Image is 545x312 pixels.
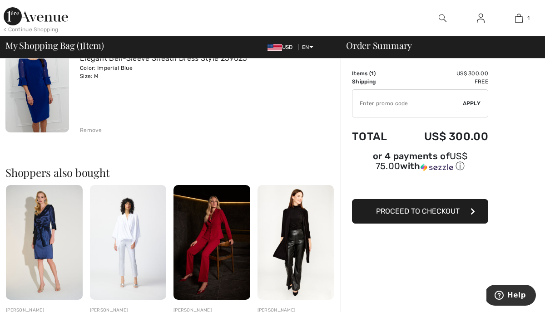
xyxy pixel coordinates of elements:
img: 1ère Avenue [4,7,68,25]
img: search the website [439,13,446,24]
img: My Info [477,13,485,24]
div: Color: Imperial Blue Size: M [80,64,248,80]
div: Order Summary [335,41,540,50]
td: Items ( ) [352,69,400,78]
img: Elegant Bell-Sleeve Sheath Dress Style 259025 [5,37,69,132]
input: Promo code [352,90,463,117]
div: or 4 payments of with [352,152,488,172]
div: or 4 payments ofUS$ 75.00withSezzle Click to learn more about Sezzle [352,152,488,175]
img: Sezzle [421,163,453,171]
a: Sign In [470,13,492,24]
img: US Dollar [268,44,282,51]
td: Total [352,121,400,152]
img: Knee-Length Shirt Dress Style 252718 [6,185,83,300]
td: US$ 300.00 [400,121,488,152]
div: Remove [80,126,102,134]
td: Free [400,78,488,86]
td: Shipping [352,78,400,86]
span: 1 [79,39,83,50]
iframe: Opens a widget where you can find more information [486,285,536,307]
span: Apply [463,99,481,107]
span: My Shopping Bag ( Item) [5,41,104,50]
span: 1 [527,14,530,22]
img: Formal Mid-Rise Trousers Style 254119 [173,185,250,300]
span: 1 [371,70,374,77]
button: Proceed to Checkout [352,199,488,224]
span: Proceed to Checkout [376,207,460,215]
h2: Shoppers also bought [5,167,341,178]
td: US$ 300.00 [400,69,488,78]
img: Casual V-Neck Pullover Style 241218 [90,185,167,300]
span: USD [268,44,297,50]
iframe: PayPal-paypal [352,175,488,196]
img: Open Front Casual Jacket Style 216009 [258,185,334,300]
span: US$ 75.00 [376,151,467,171]
span: EN [302,44,313,50]
img: My Bag [515,13,523,24]
a: 1 [500,13,537,24]
div: < Continue Shopping [4,25,59,34]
